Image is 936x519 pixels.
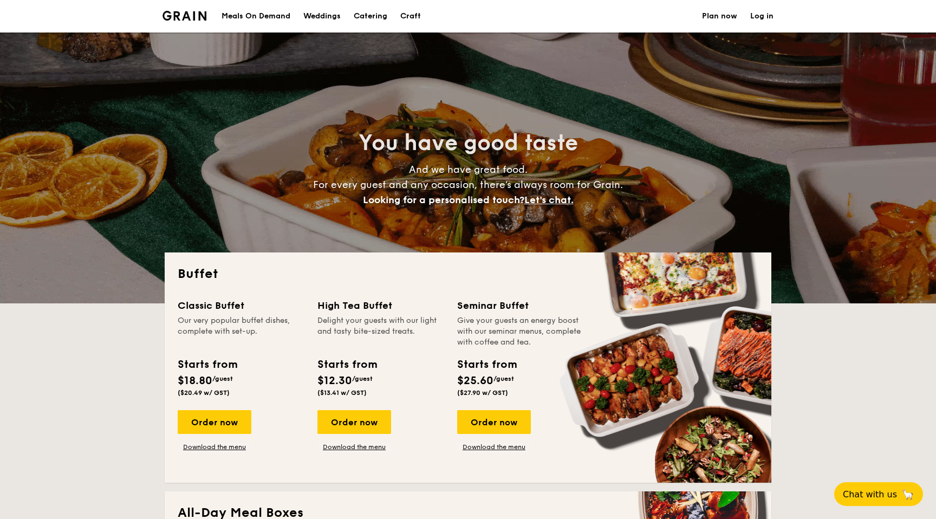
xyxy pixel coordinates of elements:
[834,482,923,506] button: Chat with us🦙
[524,194,574,206] span: Let's chat.
[457,389,508,397] span: ($27.90 w/ GST)
[352,375,373,382] span: /guest
[178,374,212,387] span: $18.80
[178,265,758,283] h2: Buffet
[317,389,367,397] span: ($13.41 w/ GST)
[317,374,352,387] span: $12.30
[493,375,514,382] span: /guest
[178,410,251,434] div: Order now
[317,356,376,373] div: Starts from
[457,356,516,373] div: Starts from
[359,130,578,156] span: You have good taste
[317,315,444,348] div: Delight your guests with our light and tasty bite-sized treats.
[363,194,524,206] span: Looking for a personalised touch?
[178,298,304,313] div: Classic Buffet
[212,375,233,382] span: /guest
[317,443,391,451] a: Download the menu
[317,410,391,434] div: Order now
[457,443,531,451] a: Download the menu
[178,443,251,451] a: Download the menu
[457,374,493,387] span: $25.60
[162,11,206,21] img: Grain
[178,389,230,397] span: ($20.49 w/ GST)
[843,489,897,499] span: Chat with us
[178,356,237,373] div: Starts from
[162,11,206,21] a: Logotype
[901,488,914,501] span: 🦙
[457,410,531,434] div: Order now
[457,298,584,313] div: Seminar Buffet
[457,315,584,348] div: Give your guests an energy boost with our seminar menus, complete with coffee and tea.
[178,315,304,348] div: Our very popular buffet dishes, complete with set-up.
[317,298,444,313] div: High Tea Buffet
[313,164,623,206] span: And we have great food. For every guest and any occasion, there’s always room for Grain.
